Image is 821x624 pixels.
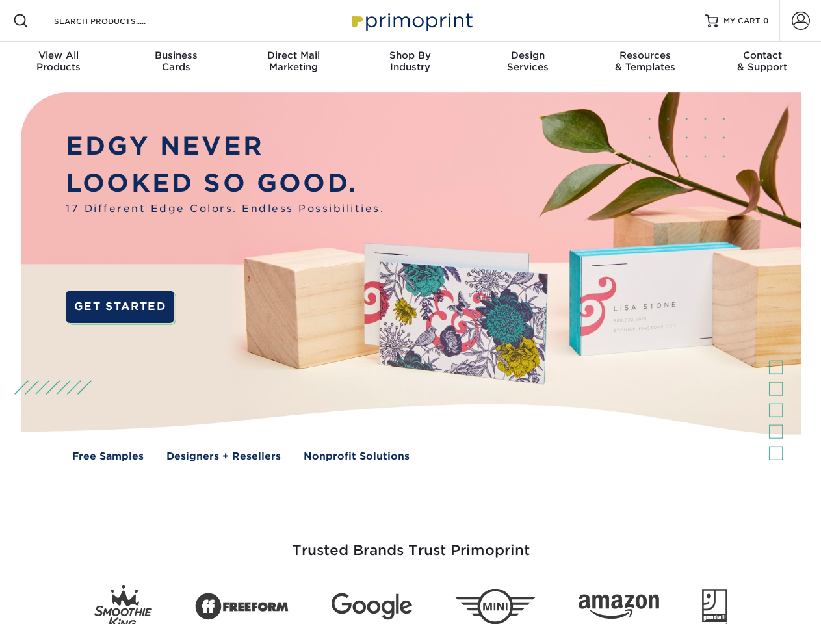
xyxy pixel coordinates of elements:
span: 0 [763,16,769,25]
a: DesignServices [469,42,586,83]
h3: Trusted Brands Trust Primoprint [31,511,791,575]
span: Contact [704,49,821,61]
span: Business [117,49,234,61]
p: EDGY NEVER [66,128,384,165]
input: SEARCH PRODUCTS..... [53,13,179,29]
a: Contact& Support [704,42,821,83]
a: Shop ByIndustry [352,42,469,83]
img: Google [332,593,412,620]
span: Design [469,49,586,61]
a: Free Samples [72,449,144,464]
a: BusinessCards [117,42,234,83]
a: GET STARTED [66,291,174,323]
span: Resources [586,49,703,61]
div: Services [469,49,586,73]
a: Resources& Templates [586,42,703,83]
span: Shop By [352,49,469,61]
img: Primoprint [346,6,476,34]
a: Nonprofit Solutions [304,449,410,464]
div: Industry [352,49,469,73]
div: & Templates [586,49,703,73]
div: & Support [704,49,821,73]
span: 17 Different Edge Colors. Endless Possibilities. [66,201,384,216]
div: Marketing [235,49,352,73]
img: Goodwill [702,589,727,624]
img: Amazon [579,595,659,619]
span: Direct Mail [235,49,352,61]
div: Cards [117,49,234,73]
span: MY CART [723,16,761,27]
a: Direct MailMarketing [235,42,352,83]
a: Designers + Resellers [166,449,281,464]
p: LOOKED SO GOOD. [66,165,384,202]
